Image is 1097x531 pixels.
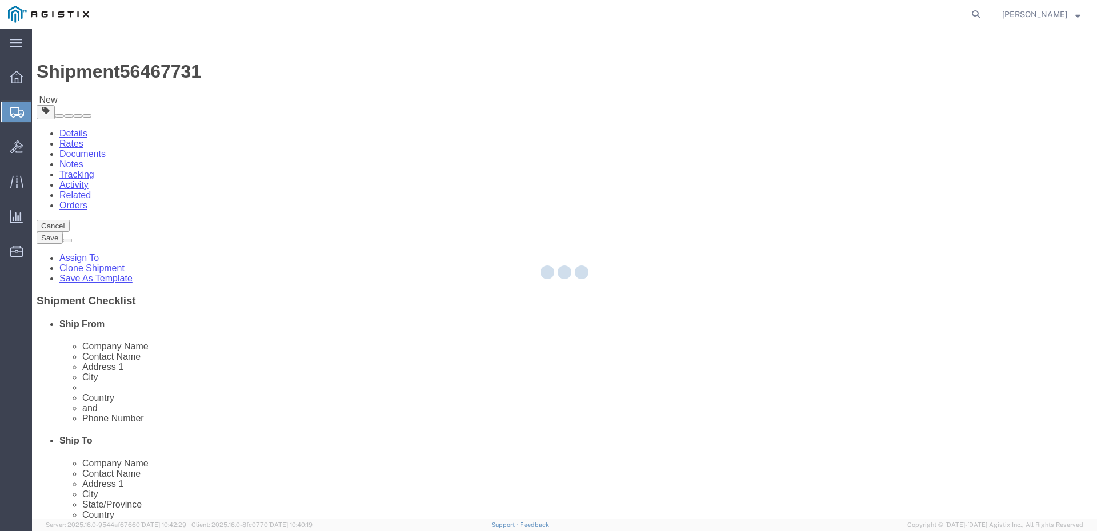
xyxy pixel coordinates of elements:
a: Support [491,521,520,528]
span: [DATE] 10:42:29 [140,521,186,528]
img: logo [8,6,89,23]
span: Stuart Packer [1002,8,1067,21]
span: Server: 2025.16.0-9544af67660 [46,521,186,528]
button: [PERSON_NAME] [1002,7,1081,21]
span: [DATE] 10:40:19 [268,521,313,528]
span: Copyright © [DATE]-[DATE] Agistix Inc., All Rights Reserved [907,520,1083,530]
span: Client: 2025.16.0-8fc0770 [191,521,313,528]
a: Feedback [520,521,549,528]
